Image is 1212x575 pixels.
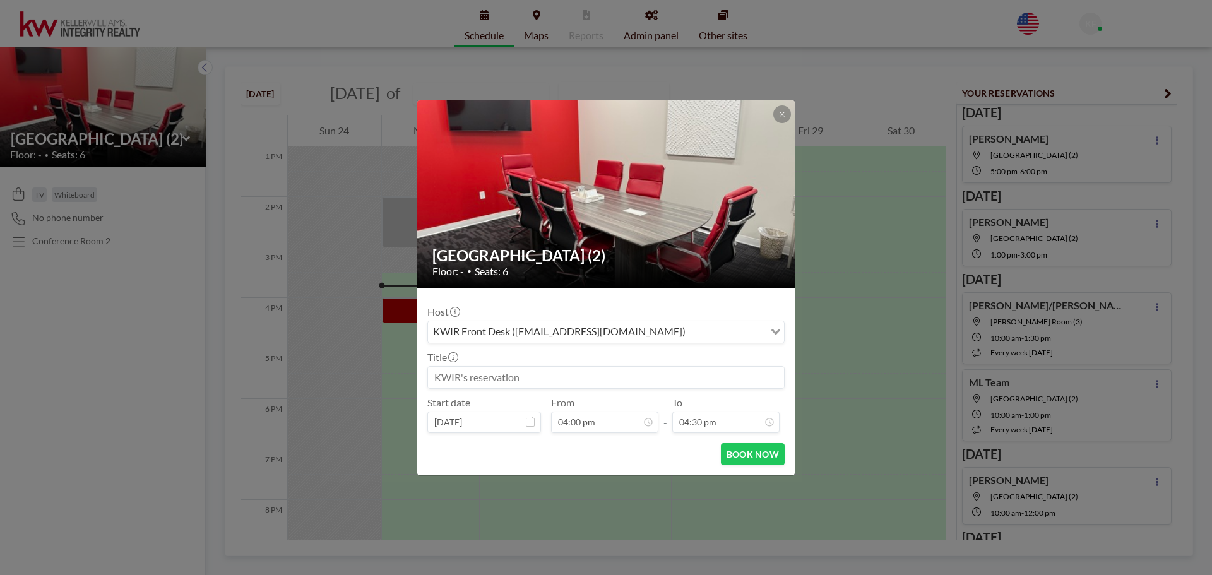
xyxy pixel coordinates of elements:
h2: [GEOGRAPHIC_DATA] (2) [432,246,781,265]
span: • [467,266,472,276]
span: Floor: - [432,265,464,278]
span: Seats: 6 [475,265,508,278]
span: - [663,401,667,429]
label: Title [427,351,457,364]
span: KWIR Front Desk ([EMAIL_ADDRESS][DOMAIN_NAME]) [431,324,688,340]
label: Start date [427,396,470,409]
label: From [551,396,574,409]
input: Search for option [689,324,763,340]
label: To [672,396,682,409]
button: BOOK NOW [721,443,785,465]
label: Host [427,305,459,318]
input: KWIR's reservation [428,367,784,388]
div: Search for option [428,321,784,343]
img: 537.jpg [417,52,796,336]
